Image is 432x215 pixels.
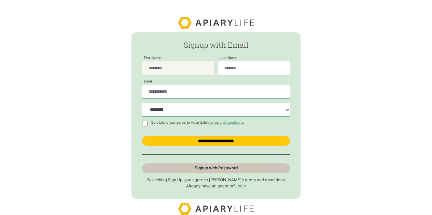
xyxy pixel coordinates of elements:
form: Passwordless Signup [131,32,300,198]
label: Last Name [218,56,239,60]
a: Signup with Password [142,163,290,173]
p: By clicking Sign Up, you agree to [PERSON_NAME]’s terms and conditions. [142,178,290,183]
p: Already have an account? [142,184,290,189]
label: Email [142,79,154,83]
label: First Name [142,56,163,60]
a: Login [235,184,246,188]
a: terms and conditions [209,120,243,125]
h2: Signup with Email [142,41,290,49]
p: By clicking you agree to ApiaryLife's . [150,121,246,125]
